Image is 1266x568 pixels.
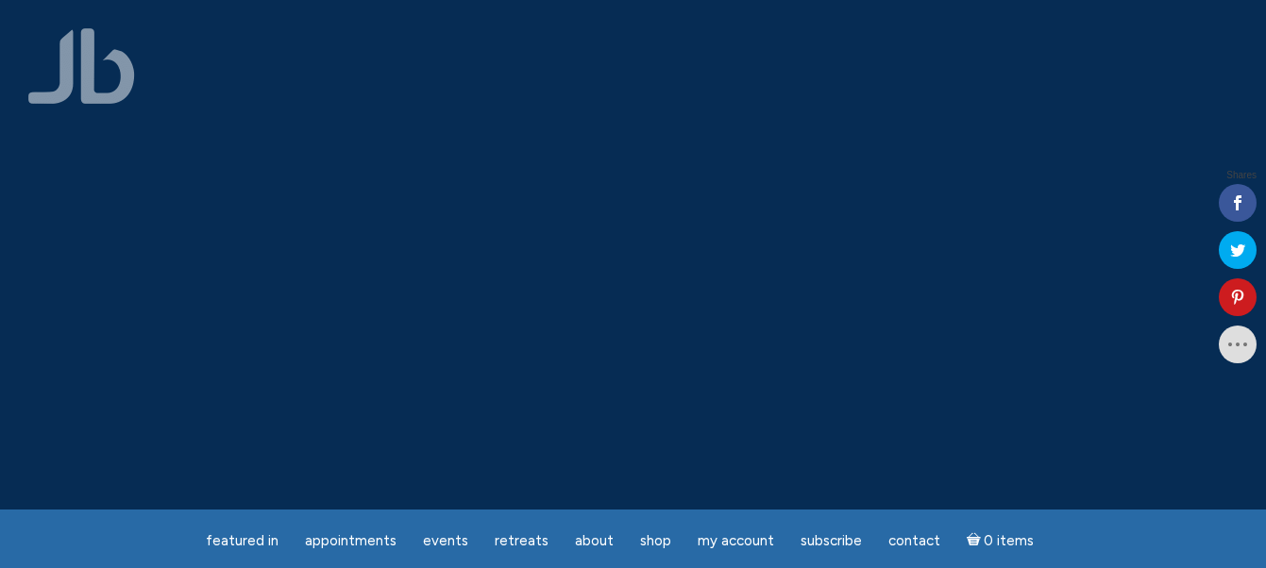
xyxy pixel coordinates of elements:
[495,532,549,549] span: Retreats
[206,532,279,549] span: featured in
[984,534,1034,548] span: 0 items
[888,532,940,549] span: Contact
[789,523,873,560] a: Subscribe
[305,532,397,549] span: Appointments
[28,28,135,104] img: Jamie Butler. The Everyday Medium
[967,532,985,549] i: Cart
[412,523,480,560] a: Events
[575,532,614,549] span: About
[698,532,774,549] span: My Account
[564,523,625,560] a: About
[955,521,1046,560] a: Cart0 items
[1226,171,1257,180] span: Shares
[483,523,560,560] a: Retreats
[423,532,468,549] span: Events
[629,523,683,560] a: Shop
[801,532,862,549] span: Subscribe
[194,523,290,560] a: featured in
[294,523,408,560] a: Appointments
[877,523,952,560] a: Contact
[640,532,671,549] span: Shop
[686,523,785,560] a: My Account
